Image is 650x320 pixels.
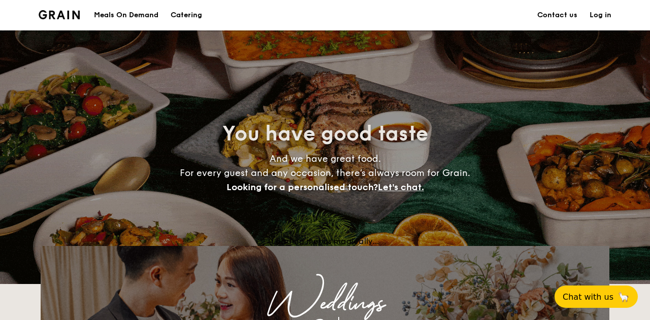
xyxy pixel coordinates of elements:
span: 🦙 [617,291,630,303]
img: Grain [39,10,80,19]
button: Chat with us🦙 [555,286,638,308]
span: Chat with us [563,292,613,302]
span: Let's chat. [378,182,424,193]
div: Weddings [130,295,520,313]
div: Loading menus magically... [41,236,609,246]
a: Logotype [39,10,80,19]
